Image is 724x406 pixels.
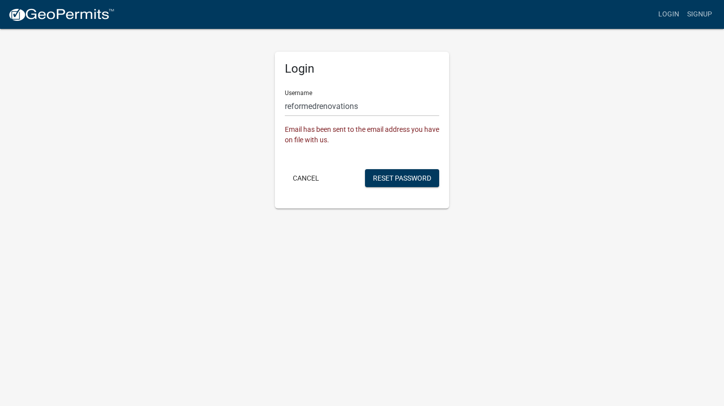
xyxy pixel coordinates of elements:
a: Signup [683,5,716,24]
div: Email has been sent to the email address you have on file with us. [285,124,439,145]
button: Cancel [285,169,327,187]
h5: Login [285,62,439,76]
a: Login [654,5,683,24]
button: Reset Password [365,169,439,187]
